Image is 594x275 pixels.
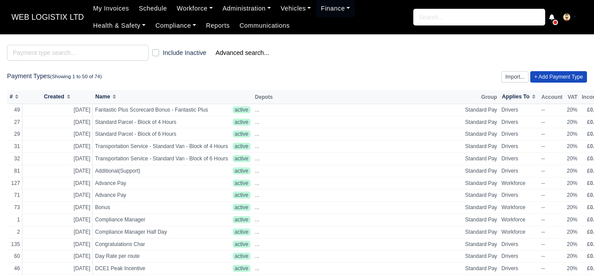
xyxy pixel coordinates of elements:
td: [DATE] [22,116,93,128]
td: 20% [565,202,579,214]
div: Payment Types [7,71,102,83]
td: -- [539,128,565,141]
span: Applies To [502,94,530,100]
span: ... [255,265,259,272]
td: 29 [7,128,22,141]
td: Drivers [499,128,539,141]
button: Advanced search... [210,45,275,60]
td: 20% [565,177,579,189]
span: active [233,167,251,174]
td: 73 [7,202,22,214]
td: 27 [7,116,22,128]
td: Drivers [499,104,539,116]
td: 49 [7,104,22,116]
td: 31 [7,141,22,153]
iframe: Chat Widget [550,233,594,275]
span: ... [255,216,259,224]
td: Workforce [499,226,539,238]
span: active [233,143,251,150]
td: 20% [565,116,579,128]
td: 20% [565,213,579,226]
td: -- [539,177,565,189]
td: Standard Pay [463,263,499,275]
td: Workforce [499,177,539,189]
span: ... [255,228,259,236]
small: (Showing 1 to 50 of 74) [50,74,102,79]
a: + Add Payment Type [530,71,587,83]
th: Account [539,90,565,104]
th: Depots [253,90,463,104]
td: Drivers [499,250,539,263]
td: Standard Pay [463,128,499,141]
span: ... [255,253,259,260]
input: Search... [413,9,545,25]
td: -- [539,165,565,177]
span: active [233,106,251,113]
span: active [233,155,251,162]
td: Drivers [499,141,539,153]
span: active [233,216,251,223]
td: Standard Pay [463,116,499,128]
td: -- [539,104,565,116]
span: ... [255,180,259,187]
td: Drivers [499,152,539,165]
span: Standard Parcel - Block of 4 Hours [95,119,228,126]
td: Standard Pay [463,213,499,226]
td: [DATE] [22,141,93,153]
td: -- [539,141,565,153]
span: Fantastic Plus Scorecard Bonus - Fantastic Plus [95,106,228,114]
td: [DATE] [22,202,93,214]
td: -- [539,189,565,202]
span: active [233,192,251,199]
a: WEB LOGISTIX LTD [7,9,88,26]
button: # [9,92,20,101]
td: Standard Pay [463,141,499,153]
td: [DATE] [22,152,93,165]
td: [DATE] [22,189,93,202]
a: Health & Safety [88,17,151,34]
span: active [233,241,251,248]
td: -- [539,238,565,250]
span: active [233,228,251,235]
span: active [233,204,251,211]
span: Advance Pay [95,180,228,187]
span: ... [255,204,259,211]
span: ... [255,241,259,248]
span: Name [95,94,110,100]
span: ... [255,106,259,114]
td: 135 [7,238,22,250]
td: -- [539,226,565,238]
span: active [233,265,251,272]
span: Day Rate per route [95,253,228,260]
td: [DATE] [22,250,93,263]
input: Payment type search... [7,45,149,61]
th: Group [463,90,499,104]
td: -- [539,250,565,263]
td: [DATE] [22,165,93,177]
td: [DATE] [22,238,93,250]
td: 20% [565,128,579,141]
td: Standard Pay [463,189,499,202]
td: 1 [7,213,22,226]
span: ... [255,167,259,175]
td: Workforce [499,202,539,214]
td: 20% [565,226,579,238]
td: [DATE] [22,263,93,275]
td: 60 [7,250,22,263]
td: Standard Pay [463,202,499,214]
span: Additional(Support) [95,167,228,175]
span: DCE1 Peak Incentive [95,265,228,272]
td: [DATE] [22,226,93,238]
td: Standard Pay [463,104,499,116]
span: Transportation Service - Standard Van - Block of 6 Hours [95,155,228,163]
td: [DATE] [22,177,93,189]
td: Drivers [499,238,539,250]
td: Standard Pay [463,250,499,263]
span: active [233,180,251,187]
td: [DATE] [22,104,93,116]
span: WEB LOGISTIX LTD [7,8,88,26]
td: Standard Pay [463,238,499,250]
span: Created [44,94,64,100]
span: active [233,253,251,260]
span: active [233,130,251,137]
